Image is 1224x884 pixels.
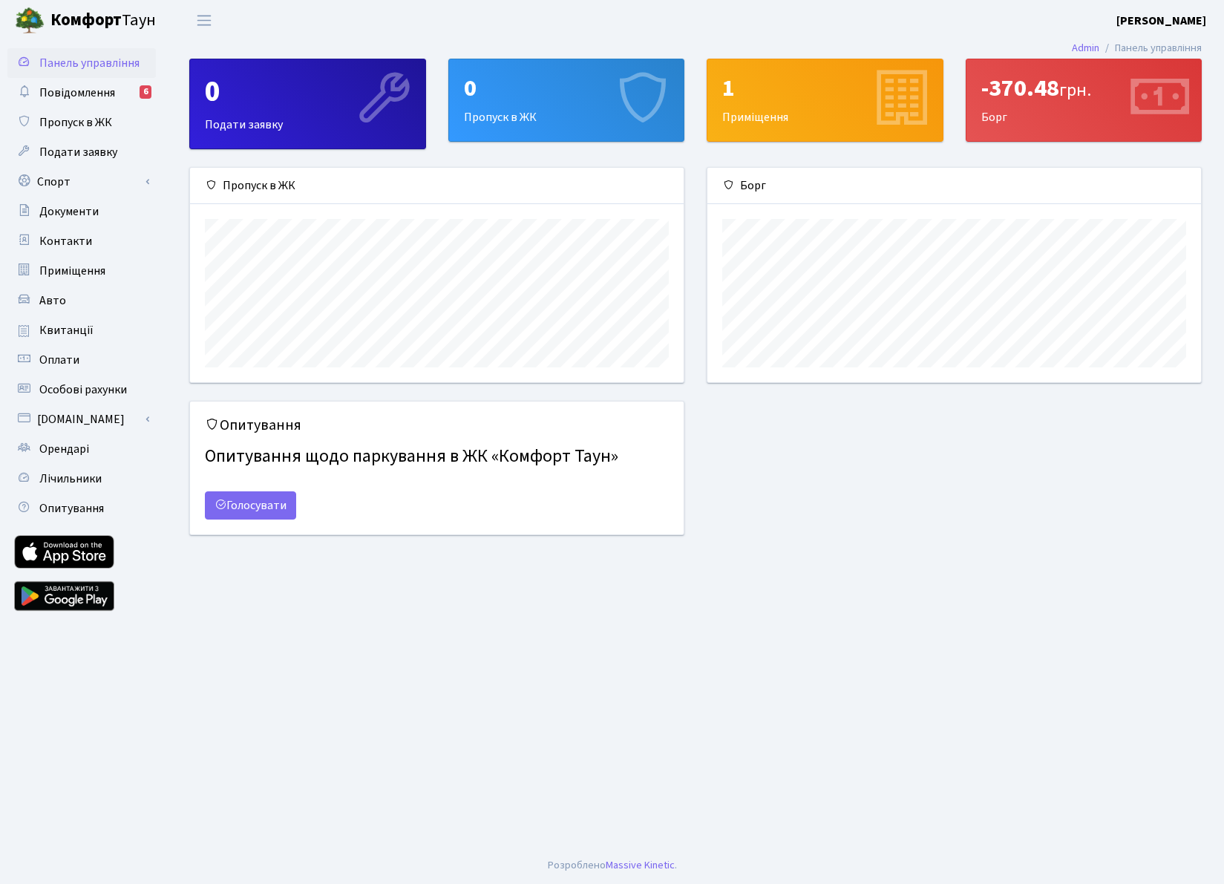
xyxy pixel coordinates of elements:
[186,8,223,33] button: Переключити навігацію
[606,857,675,873] a: Massive Kinetic
[140,85,151,99] div: 6
[722,74,928,102] div: 1
[39,85,115,101] span: Повідомлення
[50,8,156,33] span: Таун
[707,59,943,141] div: Приміщення
[7,494,156,523] a: Опитування
[39,471,102,487] span: Лічильники
[190,59,425,148] div: Подати заявку
[981,74,1187,102] div: -370.48
[39,263,105,279] span: Приміщення
[7,48,156,78] a: Панель управління
[205,491,296,520] a: Голосувати
[7,375,156,405] a: Особові рахунки
[464,74,670,102] div: 0
[7,434,156,464] a: Орендарі
[39,144,117,160] span: Подати заявку
[7,256,156,286] a: Приміщення
[1059,77,1091,103] span: грн.
[39,55,140,71] span: Панель управління
[1072,40,1099,56] a: Admin
[7,167,156,197] a: Спорт
[7,345,156,375] a: Оплати
[15,6,45,36] img: logo.png
[190,168,684,204] div: Пропуск в ЖК
[7,464,156,494] a: Лічильники
[1116,12,1206,30] a: [PERSON_NAME]
[449,59,684,141] div: Пропуск в ЖК
[189,59,426,149] a: 0Подати заявку
[39,322,94,338] span: Квитанції
[205,74,410,110] div: 0
[1099,40,1202,56] li: Панель управління
[7,78,156,108] a: Повідомлення6
[39,292,66,309] span: Авто
[205,416,669,434] h5: Опитування
[7,108,156,137] a: Пропуск в ЖК
[39,203,99,220] span: Документи
[1050,33,1224,64] nav: breadcrumb
[7,137,156,167] a: Подати заявку
[50,8,122,32] b: Комфорт
[39,352,79,368] span: Оплати
[7,197,156,226] a: Документи
[707,168,1201,204] div: Борг
[39,233,92,249] span: Контакти
[7,286,156,315] a: Авто
[1116,13,1206,29] b: [PERSON_NAME]
[448,59,685,142] a: 0Пропуск в ЖК
[7,226,156,256] a: Контакти
[39,441,89,457] span: Орендарі
[39,114,112,131] span: Пропуск в ЖК
[707,59,943,142] a: 1Приміщення
[548,857,677,874] div: .
[39,500,104,517] span: Опитування
[966,59,1202,141] div: Борг
[39,382,127,398] span: Особові рахунки
[548,857,606,873] a: Розроблено
[7,315,156,345] a: Квитанції
[205,440,669,474] h4: Опитування щодо паркування в ЖК «Комфорт Таун»
[7,405,156,434] a: [DOMAIN_NAME]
